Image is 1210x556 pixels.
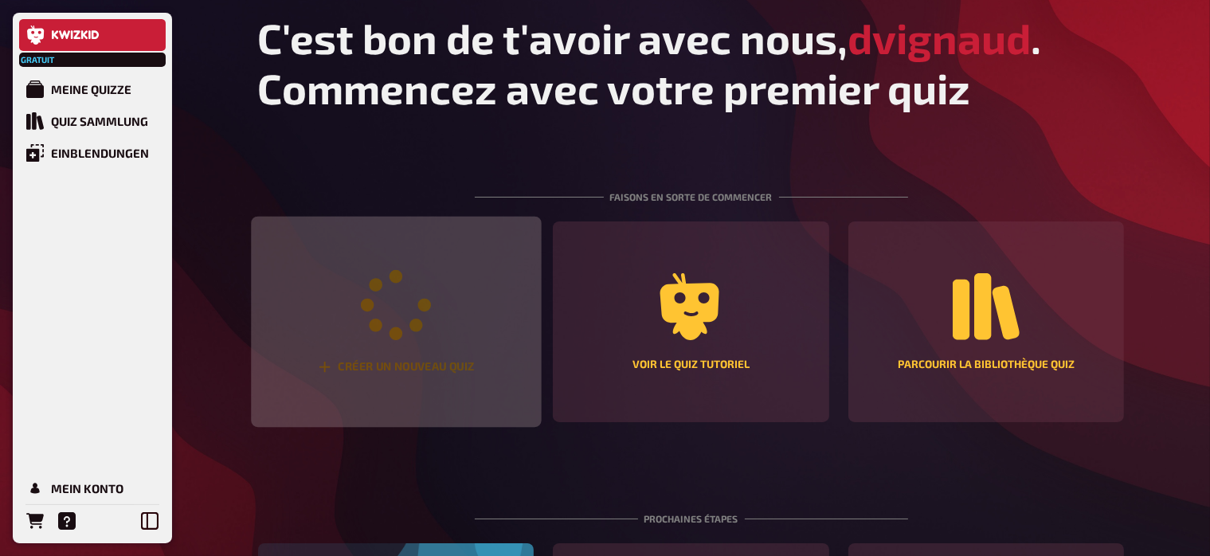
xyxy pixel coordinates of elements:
a: Bestellungen [19,505,51,537]
div: Faisons en sorte de commencer [475,151,908,221]
div: Meine Quizze [51,82,131,96]
a: Mein Konto [19,472,166,504]
a: Quiz Sammlung [19,105,166,137]
div: Quiz Sammlung [51,114,148,128]
button: Créer un nouveau quiz [251,217,541,428]
div: Créer un nouveau quiz [318,360,474,374]
a: Hilfe [51,505,83,537]
div: Parcourir la bibliothèque Quiz [898,359,1075,370]
span: Gratuit [21,55,49,65]
div: Prochaines étapes [475,473,908,543]
a: Einblendungen [19,137,166,169]
a: Voir le quiz tutoriel [553,221,829,422]
div: Mein Konto [51,481,123,495]
span: dvignaud [848,13,1032,63]
h1: C'est bon de t'avoir avec nous, . Commencez avec votre premier quiz [258,13,1125,113]
div: Einblendungen [51,146,149,160]
a: Parcourir la bibliothèque Quiz [848,221,1125,422]
div: Voir le quiz tutoriel [632,359,750,370]
a: Meine Quizze [19,73,166,105]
